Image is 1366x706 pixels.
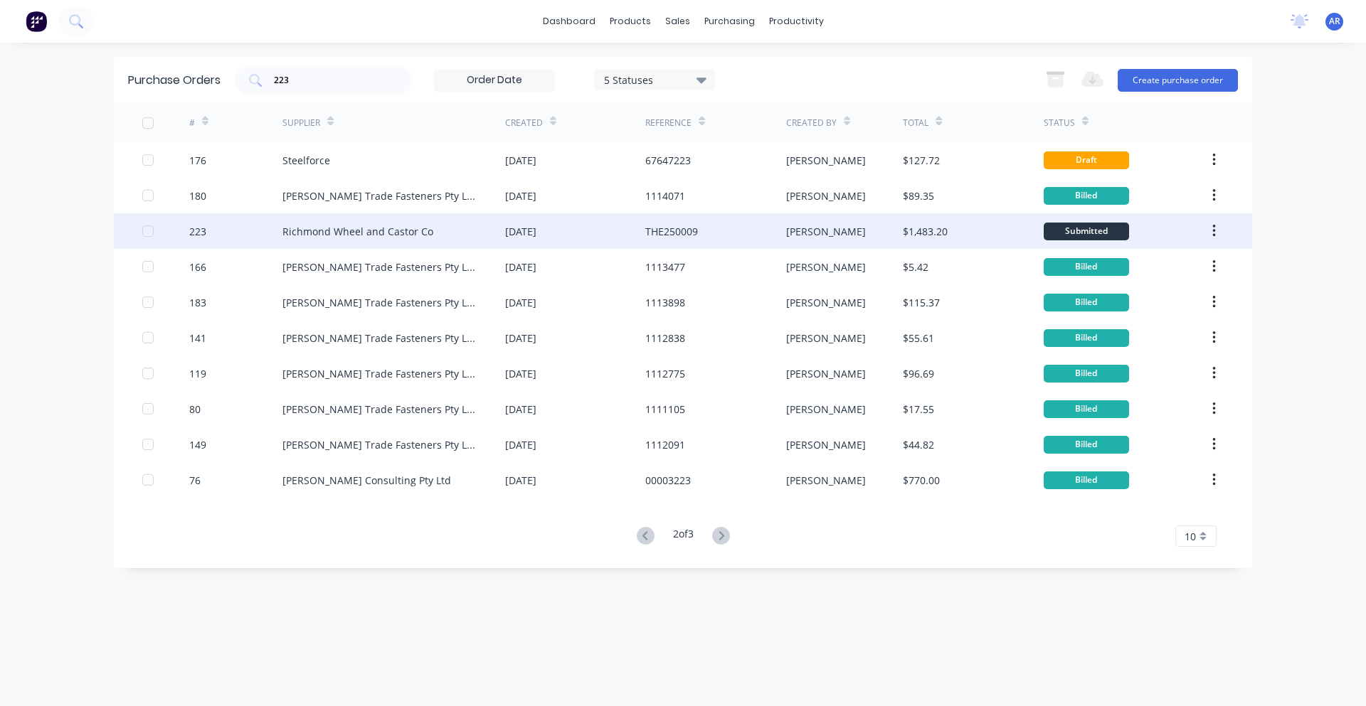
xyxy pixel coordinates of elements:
div: $1,483.20 [903,224,948,239]
div: Draft [1044,151,1129,169]
div: Steelforce [282,153,330,168]
div: [PERSON_NAME] Trade Fasteners Pty Ltd [282,402,477,417]
div: 166 [189,260,206,274]
div: [DATE] [505,473,536,488]
div: 1111105 [645,402,685,417]
div: 1113898 [645,295,685,310]
div: $96.69 [903,366,934,381]
div: Billed [1044,187,1129,205]
span: AR [1329,15,1340,28]
div: [DATE] [505,153,536,168]
div: Total [903,117,928,129]
div: 1112091 [645,437,685,452]
div: $127.72 [903,153,940,168]
div: 149 [189,437,206,452]
div: Supplier [282,117,320,129]
div: 2 of 3 [673,526,694,547]
div: productivity [762,11,831,32]
div: [PERSON_NAME] [786,188,866,203]
div: 1113477 [645,260,685,274]
div: Reference [645,117,692,129]
div: 1112838 [645,331,685,346]
div: products [603,11,658,32]
div: sales [658,11,697,32]
div: [DATE] [505,260,536,274]
div: [PERSON_NAME] [786,402,866,417]
div: $17.55 [903,402,934,417]
div: $89.35 [903,188,934,203]
div: 00003223 [645,473,691,488]
div: Billed [1044,258,1129,276]
div: Billed [1044,400,1129,418]
img: Factory [26,11,47,32]
div: [PERSON_NAME] Trade Fasteners Pty Ltd [282,331,477,346]
div: Billed [1044,329,1129,347]
div: [PERSON_NAME] [786,473,866,488]
div: [PERSON_NAME] Trade Fasteners Pty Ltd [282,295,477,310]
div: [PERSON_NAME] Trade Fasteners Pty Ltd [282,188,477,203]
div: 5 Statuses [604,72,706,87]
div: 180 [189,188,206,203]
input: Order Date [435,70,554,91]
div: $5.42 [903,260,928,274]
div: 176 [189,153,206,168]
div: 223 [189,224,206,239]
div: Billed [1044,471,1129,489]
div: [DATE] [505,437,536,452]
div: [DATE] [505,402,536,417]
div: Billed [1044,365,1129,383]
div: [DATE] [505,331,536,346]
div: [PERSON_NAME] [786,366,866,381]
input: Search purchase orders... [272,73,391,87]
div: [PERSON_NAME] [786,224,866,239]
div: [PERSON_NAME] Consulting Pty Ltd [282,473,451,488]
div: 119 [189,366,206,381]
div: Submitted [1044,223,1129,240]
div: THE250009 [645,224,698,239]
a: dashboard [536,11,603,32]
div: 141 [189,331,206,346]
span: 10 [1185,529,1196,544]
div: $55.61 [903,331,934,346]
div: Status [1044,117,1075,129]
div: Billed [1044,294,1129,311]
div: [DATE] [505,366,536,381]
div: [DATE] [505,188,536,203]
div: 67647223 [645,153,691,168]
div: 183 [189,295,206,310]
div: [PERSON_NAME] [786,437,866,452]
div: Richmond Wheel and Castor Co [282,224,433,239]
div: Purchase Orders [128,72,221,89]
div: # [189,117,195,129]
div: [PERSON_NAME] Trade Fasteners Pty Ltd [282,260,477,274]
div: Created By [786,117,837,129]
div: Created [505,117,543,129]
button: Create purchase order [1118,69,1238,92]
div: [PERSON_NAME] Trade Fasteners Pty Ltd [282,366,477,381]
div: [PERSON_NAME] [786,295,866,310]
div: purchasing [697,11,762,32]
div: $44.82 [903,437,934,452]
div: 1112775 [645,366,685,381]
div: [PERSON_NAME] [786,153,866,168]
div: 1114071 [645,188,685,203]
div: [PERSON_NAME] Trade Fasteners Pty Ltd [282,437,477,452]
div: 76 [189,473,201,488]
div: Billed [1044,436,1129,454]
div: $770.00 [903,473,940,488]
div: 80 [189,402,201,417]
div: [PERSON_NAME] [786,260,866,274]
div: $115.37 [903,295,940,310]
div: [DATE] [505,295,536,310]
div: [DATE] [505,224,536,239]
div: [PERSON_NAME] [786,331,866,346]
